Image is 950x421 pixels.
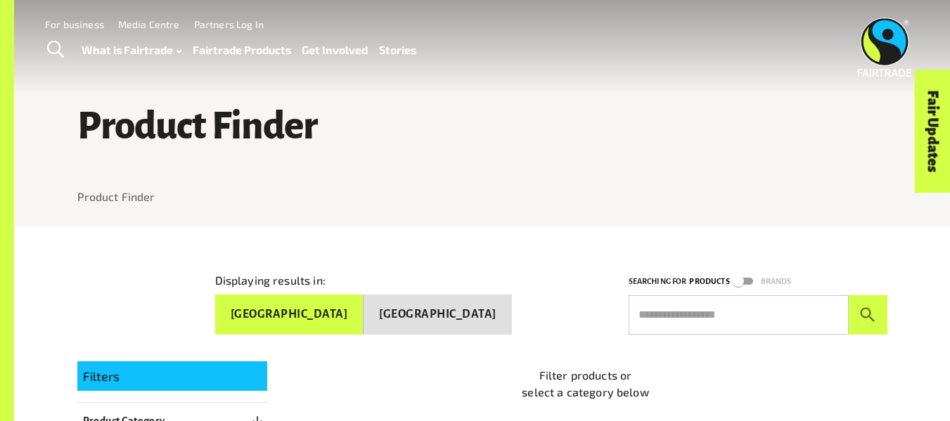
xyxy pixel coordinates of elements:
[77,105,887,147] h1: Product Finder
[194,18,264,30] a: Partners Log In
[38,32,72,67] a: Toggle Search
[193,40,291,60] a: Fairtrade Products
[83,367,262,385] p: Filters
[215,294,364,334] button: [GEOGRAPHIC_DATA]
[629,275,687,288] p: Searching for
[77,190,155,203] a: Product Finder
[858,18,912,77] img: Fairtrade Australia New Zealand logo
[82,40,181,60] a: What is Fairtrade
[284,367,887,401] p: Filter products or select a category below
[379,40,416,60] a: Stories
[302,40,368,60] a: Get Involved
[364,294,512,334] button: [GEOGRAPHIC_DATA]
[45,18,104,30] a: For business
[77,188,887,205] nav: breadcrumb
[689,275,729,288] p: Products
[118,18,180,30] a: Media Centre
[215,272,326,289] p: Displaying results in:
[761,275,792,288] p: Brands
